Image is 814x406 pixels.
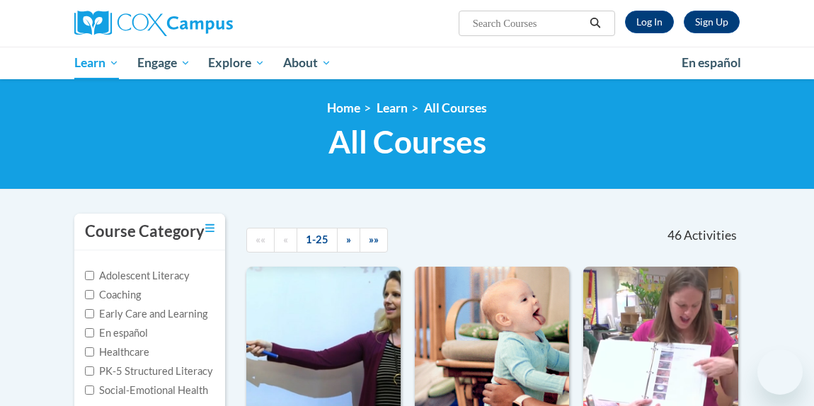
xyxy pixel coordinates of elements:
[85,364,213,379] label: PK-5 Structured Literacy
[85,221,205,243] h3: Course Category
[424,100,487,115] a: All Courses
[85,385,94,395] input: Checkbox for Options
[274,47,340,79] a: About
[327,100,360,115] a: Home
[85,309,94,318] input: Checkbox for Options
[585,15,606,32] button: Search
[85,287,141,303] label: Coaching
[199,47,274,79] a: Explore
[625,11,674,33] a: Log In
[667,228,682,243] span: 46
[85,306,207,322] label: Early Care and Learning
[85,290,94,299] input: Checkbox for Options
[757,349,803,395] iframe: Button to launch messaging window, conversation in progress
[85,271,94,280] input: Checkbox for Options
[682,55,741,70] span: En español
[137,54,190,71] span: Engage
[684,11,740,33] a: Register
[246,228,275,253] a: Begining
[85,347,94,356] input: Checkbox for Options
[672,48,750,78] a: En español
[85,328,94,337] input: Checkbox for Options
[85,366,94,376] input: Checkbox for Options
[85,268,190,284] label: Adolescent Literacy
[85,383,208,398] label: Social-Emotional Health
[85,344,149,360] label: Healthcare
[74,11,233,36] img: Cox Campus
[369,233,379,245] span: »»
[346,233,351,245] span: »
[85,325,148,341] label: En español
[274,228,297,253] a: Previous
[283,233,288,245] span: «
[297,228,338,253] a: 1-25
[471,15,585,32] input: Search Courses
[377,100,408,115] a: Learn
[205,221,214,236] a: Toggle collapse
[337,228,360,253] a: Next
[128,47,200,79] a: Engage
[208,54,265,71] span: Explore
[360,228,388,253] a: End
[74,11,282,36] a: Cox Campus
[64,47,750,79] div: Main menu
[256,233,265,245] span: ««
[684,228,737,243] span: Activities
[283,54,331,71] span: About
[328,123,486,161] span: All Courses
[74,54,119,71] span: Learn
[65,47,128,79] a: Learn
